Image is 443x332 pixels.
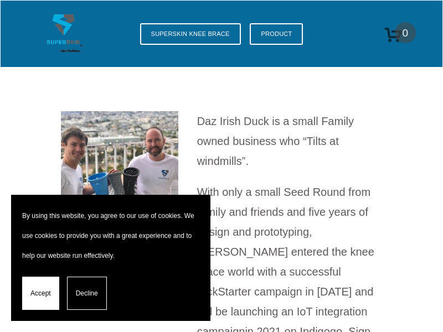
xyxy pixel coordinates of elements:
section: Cookie banner [11,195,210,321]
button: Decline [67,277,107,310]
span: 0 [395,22,416,43]
button: Accept [22,277,59,310]
a: Product [250,23,303,45]
p: By using this website, you agree to our use of cookies. We use cookies to provide you with a grea... [22,206,199,266]
span: Accept [30,283,51,303]
span: Decline [76,283,98,303]
a: SuperSkin Knee Brace [140,23,241,45]
img: SuperSkinOrthosis.com [27,13,102,55]
p: Daz Irish Duck is a small Family owned business who “Tilts at windmills”. [197,111,382,171]
img: KickStarterLaunch.jpg [61,111,178,252]
a: 0 items in cart [384,18,416,49]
